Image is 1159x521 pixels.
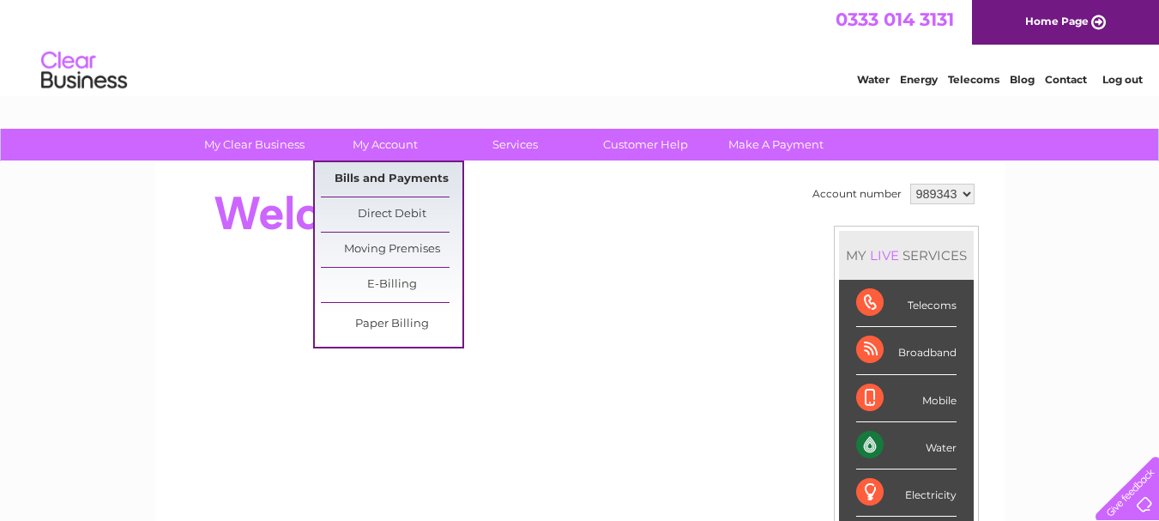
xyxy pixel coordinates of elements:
[836,9,954,30] a: 0333 014 3131
[575,129,716,161] a: Customer Help
[1045,73,1087,86] a: Contact
[444,129,586,161] a: Services
[184,129,325,161] a: My Clear Business
[1102,73,1143,86] a: Log out
[866,247,902,264] div: LIVE
[948,73,999,86] a: Telecoms
[808,179,906,209] td: Account number
[40,45,128,97] img: logo.png
[321,162,462,197] a: Bills and Payments
[856,422,957,470] div: Water
[321,268,462,302] a: E-Billing
[839,231,974,280] div: MY SERVICES
[856,327,957,374] div: Broadband
[900,73,938,86] a: Energy
[857,73,890,86] a: Water
[856,280,957,327] div: Telecoms
[856,470,957,517] div: Electricity
[321,197,462,232] a: Direct Debit
[321,307,462,342] a: Paper Billing
[705,129,847,161] a: Make A Payment
[314,129,456,161] a: My Account
[175,9,986,83] div: Clear Business is a trading name of Verastar Limited (registered in [GEOGRAPHIC_DATA] No. 3667643...
[321,233,462,267] a: Moving Premises
[1010,73,1035,86] a: Blog
[856,375,957,422] div: Mobile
